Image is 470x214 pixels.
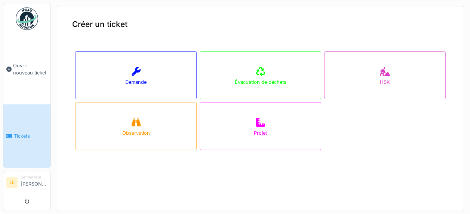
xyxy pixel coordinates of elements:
div: Demandeur [21,174,47,180]
a: Ouvrir nouveau ticket [3,34,50,104]
div: Observation [122,129,150,137]
span: Tickets [14,132,47,140]
a: LL Demandeur[PERSON_NAME] [6,174,47,192]
img: Badge_color-CXgf-gQk.svg [16,7,38,30]
li: LL [6,177,18,188]
div: Projet [254,129,267,137]
a: Tickets [3,104,50,168]
span: Ouvrir nouveau ticket [13,62,47,76]
div: Créer un ticket [57,6,464,42]
div: Évacuation de déchets [235,79,286,86]
div: Demande [125,79,147,86]
div: HSK [380,79,390,86]
li: [PERSON_NAME] [21,174,47,190]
